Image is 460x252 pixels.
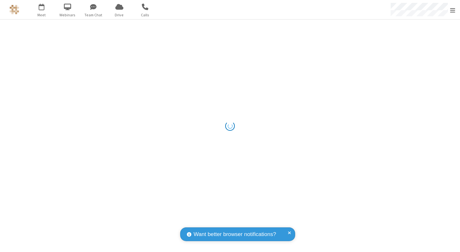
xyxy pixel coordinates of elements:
[133,12,157,18] span: Calls
[81,12,105,18] span: Team Chat
[30,12,54,18] span: Meet
[56,12,80,18] span: Webinars
[10,5,19,14] img: QA Selenium DO NOT DELETE OR CHANGE
[107,12,131,18] span: Drive
[194,230,276,239] span: Want better browser notifications?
